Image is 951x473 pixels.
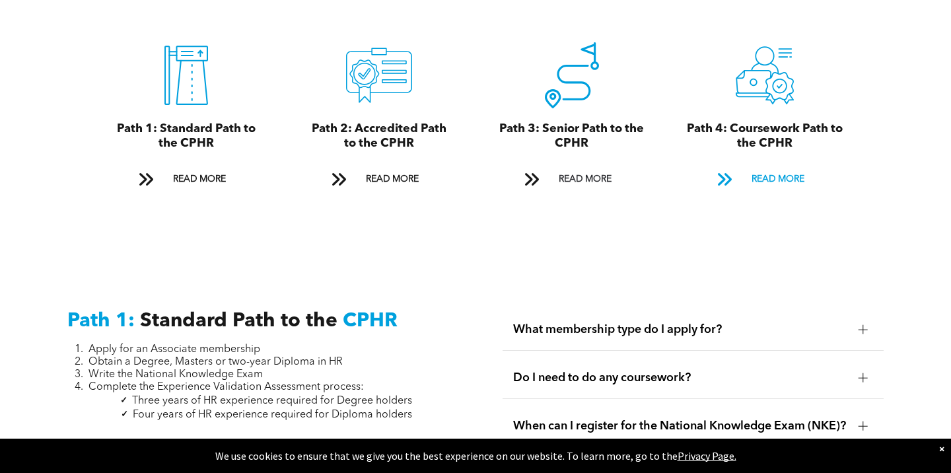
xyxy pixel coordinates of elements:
div: Dismiss notification [939,442,944,455]
span: READ MORE [554,167,616,192]
span: Path 4: Coursework Path to the CPHR [687,123,843,149]
span: What membership type do I apply for? [513,322,847,337]
a: READ MORE [129,167,243,192]
span: Obtain a Degree, Masters or two-year Diploma in HR [88,357,343,367]
span: Four years of HR experience required for Diploma holders [133,410,412,420]
a: Privacy Page. [678,449,736,462]
a: READ MORE [322,167,436,192]
span: READ MORE [747,167,809,192]
span: Path 1: Standard Path to the CPHR [117,123,256,149]
span: Path 3: Senior Path to the CPHR [499,123,644,149]
span: READ MORE [168,167,230,192]
span: Standard Path to the [140,311,337,331]
a: READ MORE [708,167,822,192]
span: Apply for an Associate membership [88,344,260,355]
span: Three years of HR experience required for Degree holders [132,396,412,406]
span: When can I register for the National Knowledge Exam (NKE)? [513,419,847,433]
span: Path 2: Accredited Path to the CPHR [312,123,446,149]
span: Complete the Experience Validation Assessment process: [88,382,364,392]
span: CPHR [343,311,398,331]
span: Write the National Knowledge Exam [88,369,263,380]
span: Path 1: [67,311,135,331]
a: READ MORE [515,167,629,192]
span: READ MORE [361,167,423,192]
span: Do I need to do any coursework? [513,371,847,385]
